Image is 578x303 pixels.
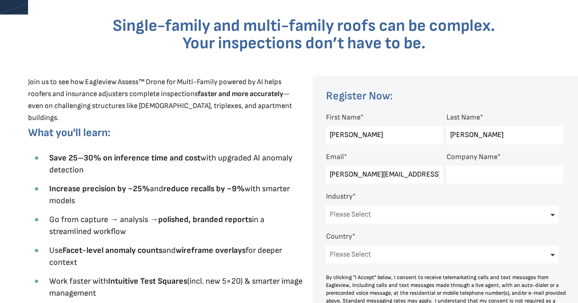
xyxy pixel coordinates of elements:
[63,246,162,255] strong: Facet-level anomaly counts
[49,246,282,267] span: Use and for deeper context
[49,153,292,175] span: with upgraded AI anomaly detection
[326,153,344,161] span: Email
[326,113,361,122] span: First Name
[49,184,290,206] span: and with smarter models
[326,192,353,201] span: Industry
[446,153,498,161] span: Company Name
[158,215,252,224] strong: polished, branded reports
[183,34,426,53] span: Your inspections don’t have to be.
[49,184,150,194] strong: Increase precision by ~25%
[108,276,187,286] strong: Intuitive Test Squares
[49,215,264,236] span: Go from capture → analysis → in a streamlined workflow
[326,232,352,241] span: Country
[28,78,292,122] span: Join us to see how Eagleview Assess™ Drone for Multi-Family powered by AI helps roofers and insur...
[446,113,480,122] span: Last Name
[326,89,393,103] span: Register Now:
[113,16,495,36] span: Single-family and multi-family roofs can be complex.
[49,276,303,298] span: Work faster with (incl. new 5×20) & smarter image management
[28,126,110,139] span: What you'll learn:
[198,90,283,98] strong: faster and more accurately
[176,246,246,255] strong: wireframe overlays
[163,184,245,194] strong: reduce recalls by ~9%
[49,153,200,163] strong: Save 25–30% on inference time and cost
